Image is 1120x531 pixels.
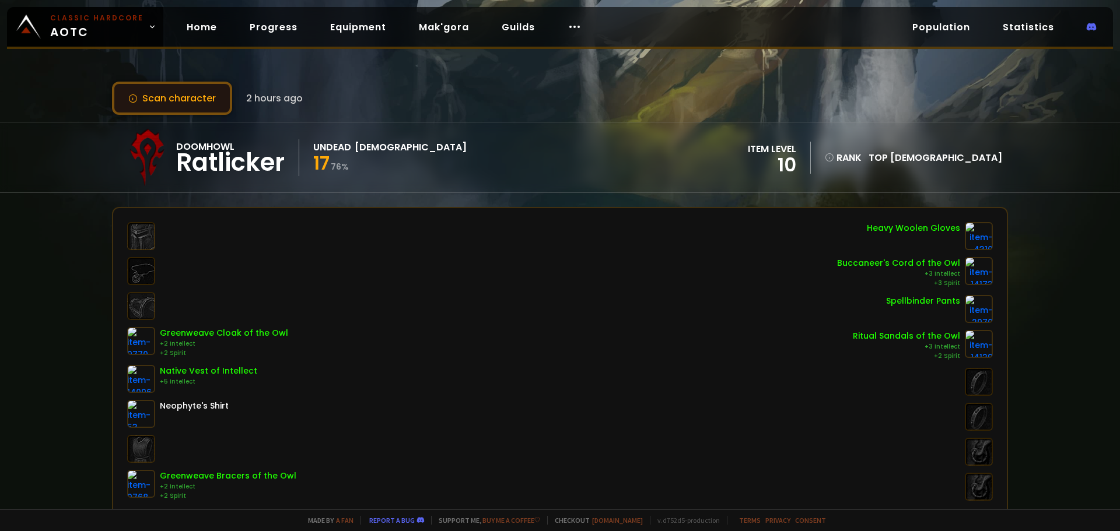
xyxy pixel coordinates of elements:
[321,15,395,39] a: Equipment
[965,257,993,285] img: item-14173
[492,15,544,39] a: Guilds
[160,349,288,358] div: +2 Spirit
[592,516,643,525] a: [DOMAIN_NAME]
[160,377,257,386] div: +5 Intellect
[160,491,296,501] div: +2 Spirit
[177,15,226,39] a: Home
[160,470,296,482] div: Greenweave Bracers of the Owl
[313,140,351,154] div: Undead
[837,279,960,288] div: +3 Spirit
[993,15,1063,39] a: Statistics
[482,516,540,525] a: Buy me a coffee
[748,142,796,156] div: item level
[240,15,307,39] a: Progress
[160,482,296,491] div: +2 Intellect
[301,516,353,525] span: Made by
[739,516,761,525] a: Terms
[886,295,960,307] div: Spellbinder Pants
[869,150,1002,165] div: Top
[160,327,288,339] div: Greenweave Cloak of the Owl
[795,516,826,525] a: Consent
[112,82,232,115] button: Scan character
[650,516,720,525] span: v. d752d5 - production
[837,269,960,279] div: +3 Intellect
[890,151,1002,164] span: [DEMOGRAPHIC_DATA]
[903,15,979,39] a: Population
[160,339,288,349] div: +2 Intellect
[431,516,540,525] span: Support me,
[127,470,155,498] img: item-9768
[965,222,993,250] img: item-4310
[369,516,415,525] a: Report a bug
[853,351,960,361] div: +2 Spirit
[160,400,229,412] div: Neophyte's Shirt
[50,13,143,41] span: AOTC
[331,161,349,173] small: 76 %
[867,222,960,234] div: Heavy Woolen Gloves
[127,327,155,355] img: item-9770
[50,13,143,23] small: Classic Hardcore
[837,257,960,269] div: Buccaneer's Cord of the Owl
[127,400,155,428] img: item-53
[336,516,353,525] a: a fan
[176,139,285,154] div: Doomhowl
[160,365,257,377] div: Native Vest of Intellect
[765,516,790,525] a: Privacy
[127,365,155,393] img: item-14096
[547,516,643,525] span: Checkout
[409,15,478,39] a: Mak'gora
[853,342,960,351] div: +3 Intellect
[7,7,163,47] a: Classic HardcoreAOTC
[176,154,285,171] div: Ratlicker
[313,150,330,176] span: 17
[853,330,960,342] div: Ritual Sandals of the Owl
[355,140,467,154] div: [DEMOGRAPHIC_DATA]
[748,156,796,174] div: 10
[825,150,862,165] div: rank
[965,330,993,358] img: item-14129
[965,295,993,323] img: item-2970
[246,91,303,106] span: 2 hours ago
